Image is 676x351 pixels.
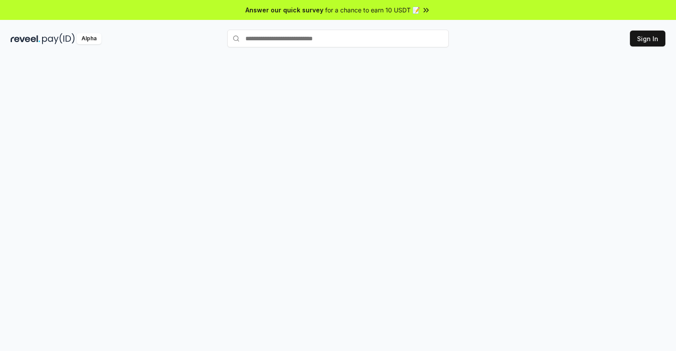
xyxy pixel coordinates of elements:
[77,33,101,44] div: Alpha
[630,31,665,46] button: Sign In
[245,5,323,15] span: Answer our quick survey
[42,33,75,44] img: pay_id
[325,5,420,15] span: for a chance to earn 10 USDT 📝
[11,33,40,44] img: reveel_dark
